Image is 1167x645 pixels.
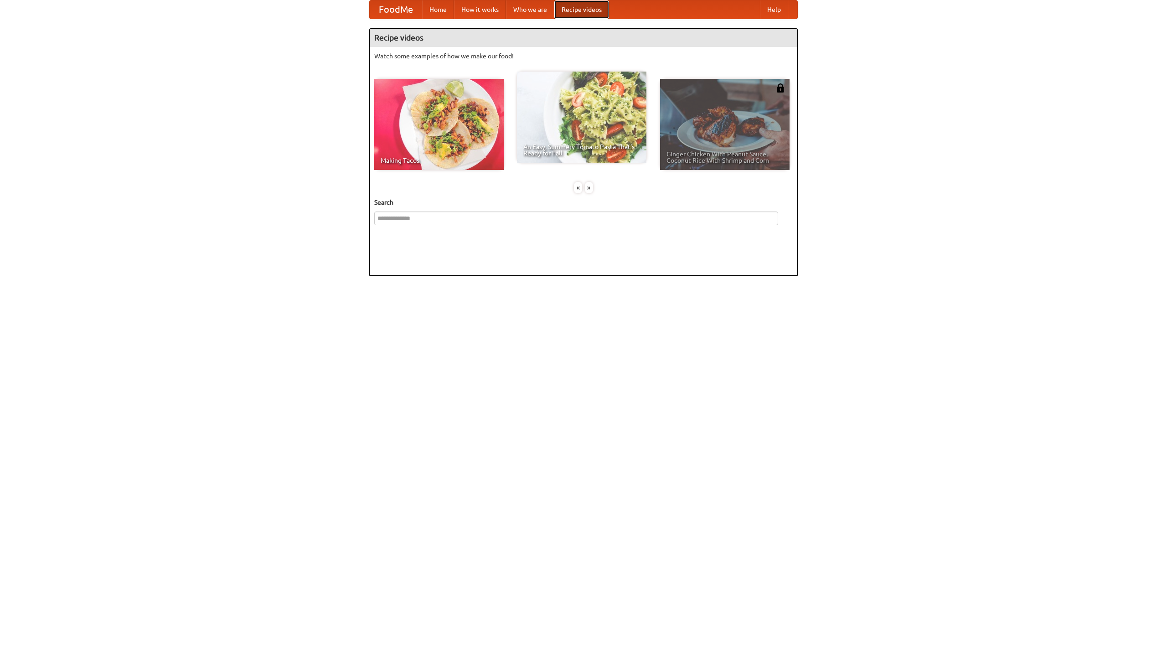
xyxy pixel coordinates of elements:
div: « [574,182,582,193]
a: An Easy, Summery Tomato Pasta That's Ready for Fall [517,72,646,163]
h4: Recipe videos [370,29,797,47]
a: FoodMe [370,0,422,19]
a: Home [422,0,454,19]
span: An Easy, Summery Tomato Pasta That's Ready for Fall [523,144,640,156]
img: 483408.png [776,83,785,93]
a: How it works [454,0,506,19]
a: Who we are [506,0,554,19]
a: Making Tacos [374,79,504,170]
div: » [585,182,593,193]
a: Recipe videos [554,0,609,19]
p: Watch some examples of how we make our food! [374,52,793,61]
span: Making Tacos [381,157,497,164]
a: Help [760,0,788,19]
h5: Search [374,198,793,207]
